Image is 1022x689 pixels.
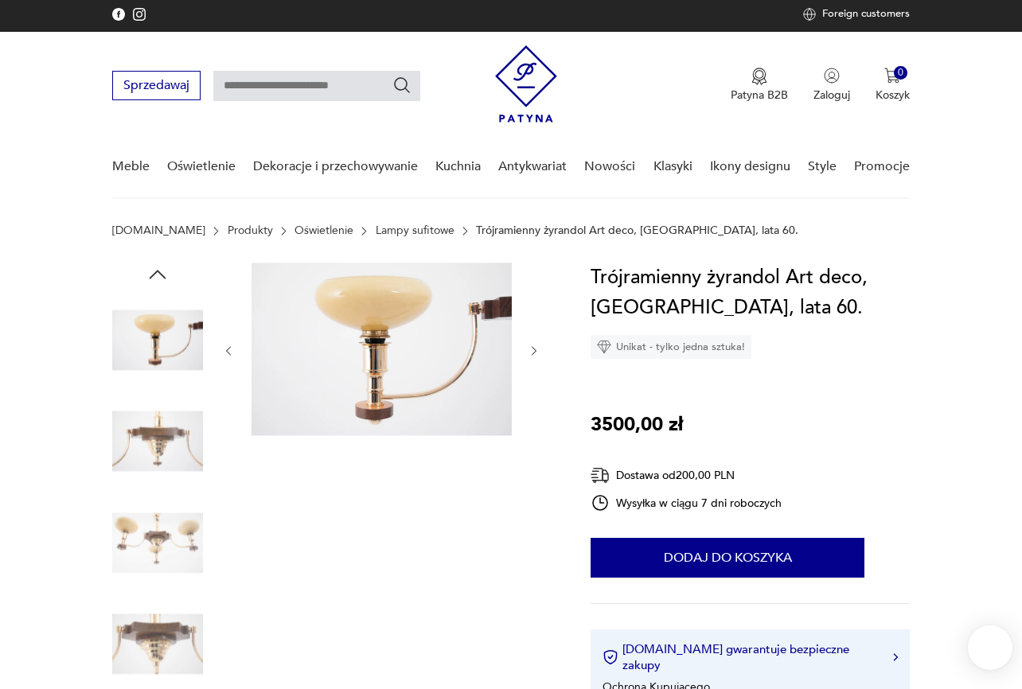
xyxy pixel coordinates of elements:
[591,335,751,359] div: Unikat - tylko jedna sztuka!
[603,641,898,673] button: [DOMAIN_NAME] gwarantuje bezpieczne zakupy
[731,88,788,103] p: Patyna B2B
[112,497,203,588] img: Zdjęcie produktu Trójramienny żyrandol Art deco, Polska, lata 60.
[591,493,782,512] div: Wysyłka w ciągu 7 dni roboczych
[392,76,412,95] button: Szukaj
[603,649,618,665] img: Ikona certyfikatu
[803,8,910,21] a: Foreign customers
[495,45,557,123] img: Patyna - sklep z meblami i dekoracjami vintage
[803,8,816,21] img: Ikona świata
[876,68,910,103] button: 0Koszyk
[591,263,910,323] h1: Trójramienny żyrandol Art deco, [GEOGRAPHIC_DATA], lata 60.
[591,410,683,440] p: 3500,00 zł
[824,68,840,84] img: Ikonka użytkownika
[252,263,512,436] img: Zdjęcie produktu Trójramienny żyrandol Art deco, Polska, lata 60.
[112,396,203,487] img: Zdjęcie produktu Trójramienny żyrandol Art deco, Polska, lata 60.
[112,81,201,92] a: Sprzedawaj
[112,71,201,100] button: Sprzedawaj
[584,136,635,197] a: Nowości
[591,538,864,578] button: Dodaj do koszyka
[112,294,203,385] img: Zdjęcie produktu Trójramienny żyrandol Art deco, Polska, lata 60.
[295,224,353,237] a: Oświetlenie
[876,88,910,103] p: Koszyk
[498,136,567,197] a: Antykwariat
[854,136,910,197] a: Promocje
[808,136,837,197] a: Style
[893,653,898,661] img: Ikona strzałki w prawo
[591,465,610,485] img: Ikona dostawy
[133,8,146,21] img: Facebook
[813,88,850,103] p: Zaloguj
[731,68,788,103] button: Patyna B2B
[228,224,273,237] a: Produkty
[167,136,236,197] a: Oświetlenie
[884,68,900,84] img: Ikona koszyka
[597,340,611,354] img: Ikona diamentu
[751,68,767,85] img: Ikona medalu
[813,68,850,103] button: Zaloguj
[376,224,454,237] a: Lampy sufitowe
[731,68,788,103] a: Ikona medaluPatyna B2B
[894,66,907,80] div: 0
[112,8,125,21] img: Facebook
[591,465,782,485] div: Dostawa od 200,00 PLN
[253,136,418,197] a: Dekoracje i przechowywanie
[112,136,150,197] a: Meble
[968,625,1012,670] iframe: Smartsupp widget button
[435,136,481,197] a: Kuchnia
[653,136,692,197] a: Klasyki
[710,136,790,197] a: Ikony designu
[822,8,910,21] p: Foreign customers
[112,224,205,237] a: [DOMAIN_NAME]
[476,224,798,237] p: Trójramienny żyrandol Art deco, [GEOGRAPHIC_DATA], lata 60.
